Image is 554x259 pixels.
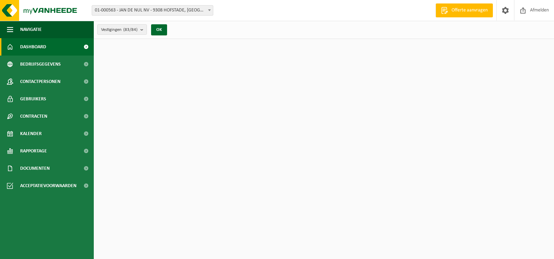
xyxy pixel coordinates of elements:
[92,5,213,16] span: 01-000563 - JAN DE NUL NV - 9308 HOFSTADE, TRAGEL 60
[20,142,47,160] span: Rapportage
[20,125,42,142] span: Kalender
[20,38,46,56] span: Dashboard
[20,177,76,194] span: Acceptatievoorwaarden
[20,56,61,73] span: Bedrijfsgegevens
[20,90,46,108] span: Gebruikers
[92,6,213,15] span: 01-000563 - JAN DE NUL NV - 9308 HOFSTADE, TRAGEL 60
[436,3,493,17] a: Offerte aanvragen
[151,24,167,35] button: OK
[20,73,60,90] span: Contactpersonen
[20,21,42,38] span: Navigatie
[101,25,138,35] span: Vestigingen
[20,108,47,125] span: Contracten
[450,7,489,14] span: Offerte aanvragen
[20,160,50,177] span: Documenten
[123,27,138,32] count: (83/84)
[97,24,147,35] button: Vestigingen(83/84)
